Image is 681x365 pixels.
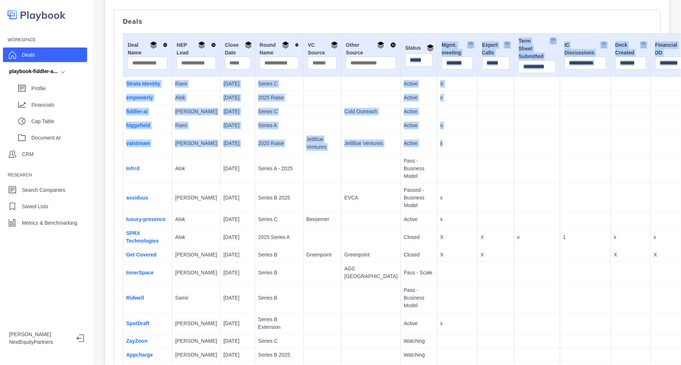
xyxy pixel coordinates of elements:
[404,233,434,241] p: Closed
[258,351,300,359] p: Series B 2025
[224,320,252,327] p: [DATE]
[224,251,252,259] p: [DATE]
[440,233,475,241] p: X
[175,140,217,147] p: [PERSON_NAME]
[258,80,300,88] p: Series C
[224,233,252,241] p: [DATE]
[550,37,557,45] img: Group By
[440,80,475,88] p: X
[175,269,217,277] p: [PERSON_NAME]
[126,338,147,344] a: ZayZoon
[175,337,217,345] p: [PERSON_NAME]
[331,41,338,49] img: Group By
[563,233,608,241] p: 1
[404,80,434,88] p: Active
[467,41,475,49] img: Group By
[175,216,217,223] p: Alok
[224,140,252,147] p: [DATE]
[442,41,473,57] div: Mgmt. meeting
[126,295,144,301] a: Ridwell
[224,108,252,115] p: [DATE]
[31,118,87,125] p: Cap Table
[258,140,300,147] p: 2025 Raise
[258,165,300,172] p: Series A - 2025
[344,108,398,115] p: Cold Outreach
[126,166,140,171] a: Infrrd
[258,94,300,102] p: 2025 Raise
[175,80,217,88] p: Rami
[258,233,300,241] p: 2025 Series A
[175,165,217,172] p: Alok
[377,41,384,49] img: Group By
[440,94,475,102] p: x
[31,101,87,109] p: Financials
[258,122,300,129] p: Series A
[565,41,606,57] div: IC Discussions
[224,94,252,102] p: [DATE]
[404,108,434,115] p: Active
[126,352,153,358] a: Appcharge
[126,95,153,100] a: empowerly
[177,41,216,57] div: NEP Lead
[405,44,433,54] div: Status
[126,140,150,146] a: valstream
[224,269,252,277] p: [DATE]
[175,233,217,241] p: Alok
[126,195,148,201] a: assiduus
[308,41,337,57] div: VC Source
[344,140,398,147] p: JetBlue Ventures
[517,233,557,241] p: x
[390,41,396,49] img: Sort
[258,108,300,115] p: Series C
[31,85,87,92] p: Profile
[344,251,398,259] p: Greenpoint
[175,122,217,129] p: Rami
[150,41,157,49] img: Group By
[344,194,398,202] p: EVCA
[245,41,252,49] img: Group By
[440,320,475,327] p: x
[440,140,475,147] p: x
[344,265,398,280] p: AGC [GEOGRAPHIC_DATA]
[614,251,647,259] p: X
[224,351,252,359] p: [DATE]
[295,41,299,49] img: Sort
[260,41,299,57] div: Round Name
[306,136,338,151] p: JetBlue Ventures
[224,194,252,202] p: [DATE]
[404,269,434,277] p: Pass - Scale
[211,41,216,49] img: Sort
[126,109,148,114] a: fiddler-ai
[306,251,338,259] p: Greenpoint
[640,41,647,49] img: Group By
[7,7,66,22] img: logo-colored
[224,80,252,88] p: [DATE]
[404,351,434,359] p: Watching
[9,331,71,338] p: [PERSON_NAME]
[22,51,35,59] p: Deals
[225,41,251,57] div: Close Date
[175,294,217,302] p: Samir
[128,41,167,57] div: Deal Name
[282,41,289,49] img: Group By
[22,151,34,158] p: CRM
[175,194,217,202] p: [PERSON_NAME]
[404,286,434,309] p: Pass - Business Model
[198,41,205,49] img: Group By
[600,41,608,49] img: Group By
[126,81,160,87] a: Strata Identity
[404,251,434,259] p: Closed
[258,294,300,302] p: Series B
[306,216,338,223] p: Bessemer
[440,122,475,129] p: x
[258,269,300,277] p: Series B
[175,320,217,327] p: [PERSON_NAME]
[258,194,300,202] p: Series B 2025
[404,337,434,345] p: Watching
[404,320,434,327] p: Active
[404,186,434,209] p: Passed - Business Model
[9,338,71,346] p: NextEquityPartners
[519,37,555,60] div: Term Sheet Submitted
[258,251,300,259] p: Series B
[481,251,511,259] p: X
